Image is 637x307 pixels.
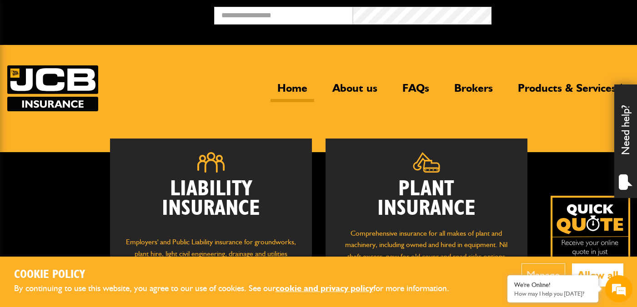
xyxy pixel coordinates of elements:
a: Get your insurance quote isn just 2-minutes [551,196,630,275]
img: JCB Insurance Services logo [7,65,98,111]
p: Comprehensive insurance for all makes of plant and machinery, including owned and hired in equipm... [339,228,514,274]
a: FAQs [396,81,436,102]
h2: Liability Insurance [124,179,298,228]
a: Brokers [447,81,500,102]
p: How may I help you today? [514,290,592,297]
div: We're Online! [514,281,592,289]
a: Home [271,81,314,102]
a: Products & Services [511,81,623,102]
button: Manage [522,263,565,287]
button: Broker Login [492,7,630,21]
a: JCB Insurance Services [7,65,98,111]
p: By continuing to use this website, you agree to our use of cookies. See our for more information. [14,282,464,296]
a: cookie and privacy policy [276,283,373,293]
button: Allow all [572,263,623,287]
img: Quick Quote [551,196,630,275]
h2: Cookie Policy [14,268,464,282]
p: Employers' and Public Liability insurance for groundworks, plant hire, light civil engineering, d... [124,236,298,280]
a: About us [326,81,384,102]
h2: Plant Insurance [339,179,514,218]
div: Need help? [614,84,637,198]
